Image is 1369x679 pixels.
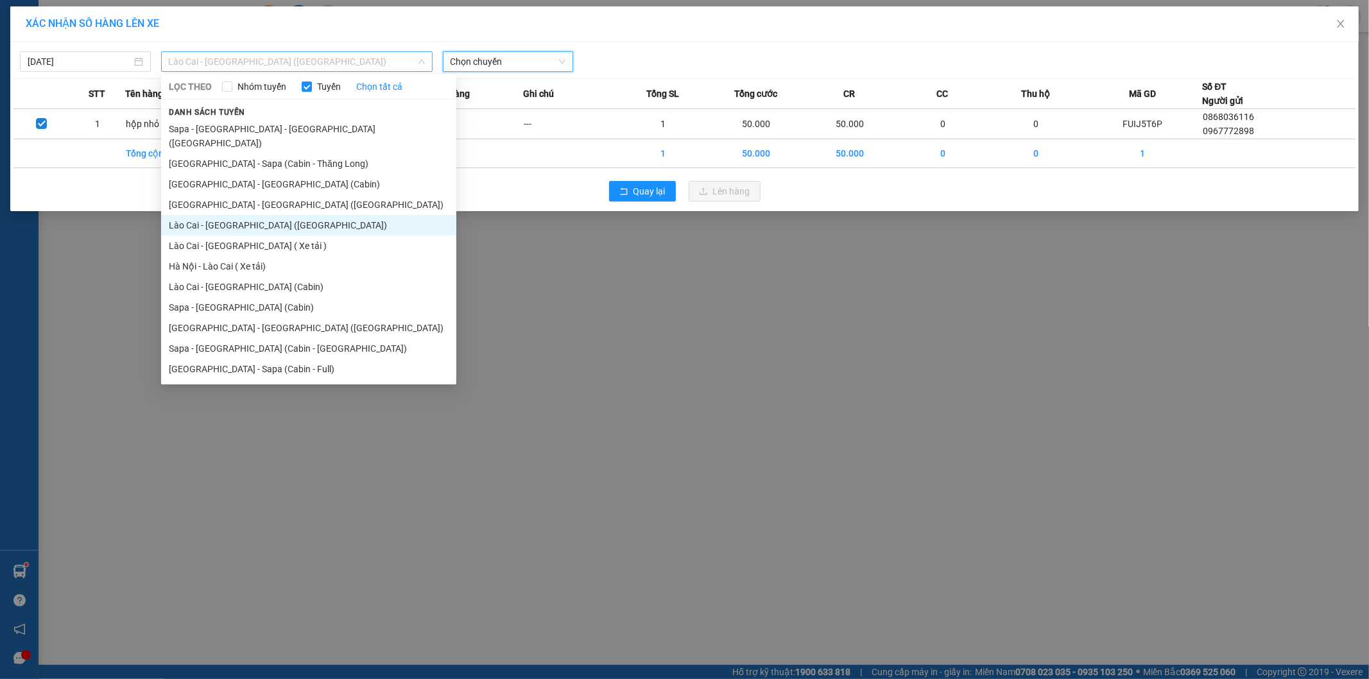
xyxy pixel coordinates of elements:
li: Sapa - [GEOGRAPHIC_DATA] (Cabin) [161,297,456,318]
span: CR [843,87,855,101]
td: --- [429,109,522,139]
h2: FUIJ5T6P [7,74,103,96]
span: down [418,58,426,65]
li: Lào Cai - [GEOGRAPHIC_DATA] (Cabin) [161,277,456,297]
li: Hà Nội - Lào Cai ( Xe tải) [161,256,456,277]
td: 0 [990,139,1083,168]
td: --- [523,109,616,139]
td: 0 [897,109,990,139]
img: logo.jpg [7,10,71,74]
h1: Giao dọc đường [67,74,308,163]
div: Số ĐT Người gửi [1202,80,1243,108]
span: Thu hộ [1022,87,1051,101]
button: rollbackQuay lại [609,181,676,202]
a: Chọn tất cả [356,80,402,94]
td: FUIJ5T6P [1083,109,1202,139]
span: rollback [619,187,628,197]
td: 1 [616,109,709,139]
li: [GEOGRAPHIC_DATA] - [GEOGRAPHIC_DATA] ([GEOGRAPHIC_DATA]) [161,318,456,338]
li: Lào Cai - [GEOGRAPHIC_DATA] ( Xe tải ) [161,236,456,256]
span: Tổng SL [646,87,679,101]
span: Chọn chuyến [451,52,566,71]
td: 0 [897,139,990,168]
span: close [1336,19,1346,29]
td: 1 [616,139,709,168]
span: Tổng cước [734,87,777,101]
td: hộp nhỏ [125,109,218,139]
span: Tuyến [312,80,346,94]
b: Sao Việt [78,30,157,51]
li: [GEOGRAPHIC_DATA] - Sapa (Cabin - Full) [161,359,456,379]
span: Danh sách tuyến [161,107,253,118]
span: Lào Cai - Hà Nội (Giường) [169,52,425,71]
span: LỌC THEO [169,80,212,94]
span: Quay lại [633,184,666,198]
span: CC [937,87,949,101]
li: [GEOGRAPHIC_DATA] - [GEOGRAPHIC_DATA] (Cabin) [161,174,456,194]
button: Close [1323,6,1359,42]
span: 0868036116 [1203,112,1254,122]
span: STT [89,87,105,101]
span: Nhóm tuyến [232,80,291,94]
td: 1 [69,109,125,139]
td: 1 [1083,139,1202,168]
span: Mã GD [1129,87,1156,101]
td: 50.000 [803,109,896,139]
span: XÁC NHẬN SỐ HÀNG LÊN XE [26,17,159,30]
span: Tên hàng [125,87,163,101]
td: 0 [990,109,1083,139]
li: Lào Cai - [GEOGRAPHIC_DATA] ([GEOGRAPHIC_DATA]) [161,215,456,236]
li: [GEOGRAPHIC_DATA] - [GEOGRAPHIC_DATA] ([GEOGRAPHIC_DATA]) [161,194,456,215]
b: [DOMAIN_NAME] [171,10,310,31]
td: 50.000 [710,139,803,168]
td: 50.000 [803,139,896,168]
td: Tổng cộng [125,139,218,168]
li: Sapa - [GEOGRAPHIC_DATA] - [GEOGRAPHIC_DATA] ([GEOGRAPHIC_DATA]) [161,119,456,153]
td: 50.000 [710,109,803,139]
input: 15/10/2025 [28,55,132,69]
span: Ghi chú [523,87,554,101]
li: [GEOGRAPHIC_DATA] - Sapa (Cabin - Thăng Long) [161,153,456,174]
span: 0967772898 [1203,126,1254,136]
li: Sapa - [GEOGRAPHIC_DATA] (Cabin - [GEOGRAPHIC_DATA]) [161,338,456,359]
button: uploadLên hàng [689,181,761,202]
